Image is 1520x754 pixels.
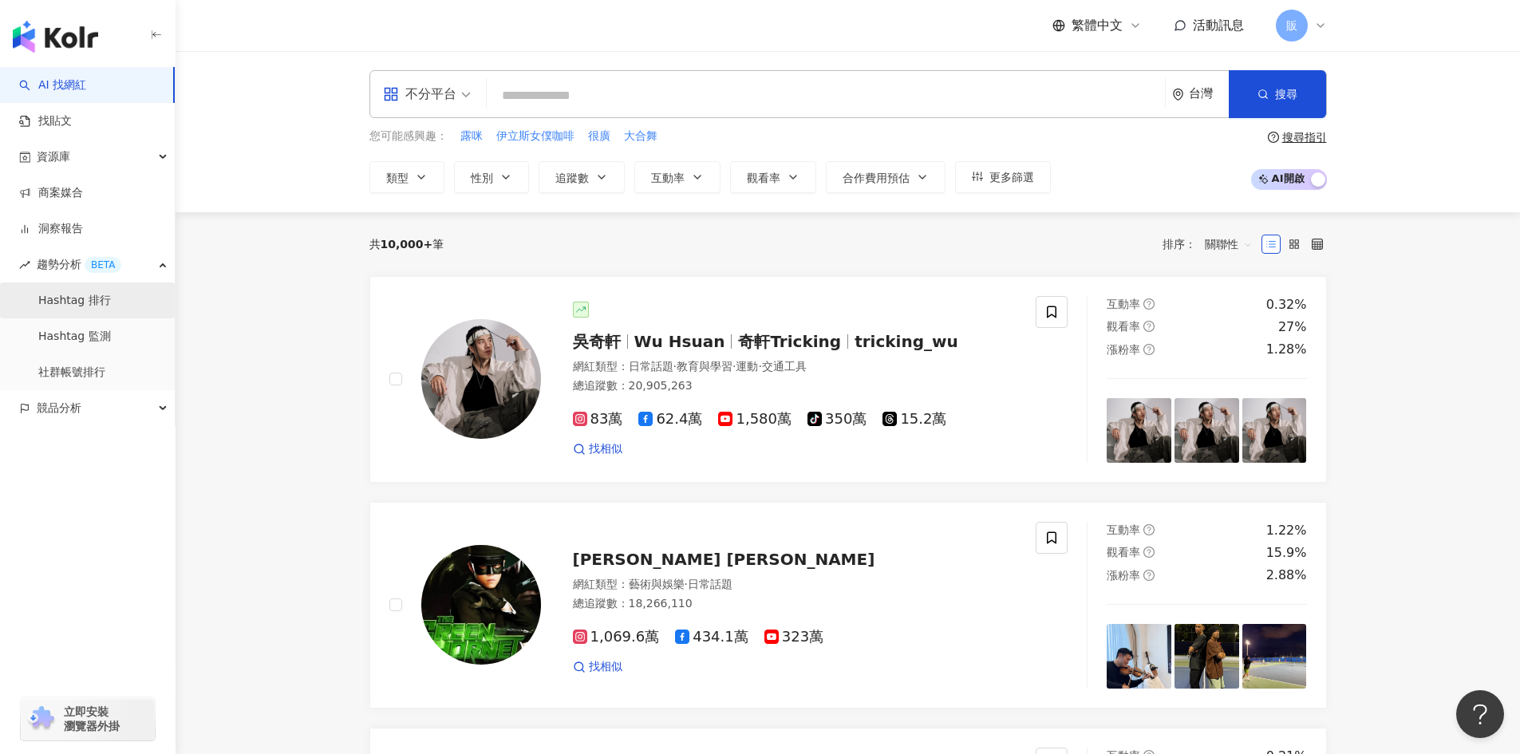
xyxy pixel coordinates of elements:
span: 立即安裝 瀏覽器外掛 [64,705,120,733]
span: 觀看率 [747,172,780,184]
a: 找貼文 [19,113,72,129]
span: question-circle [1143,570,1155,581]
a: 商案媒合 [19,185,83,201]
div: 不分平台 [383,81,456,107]
span: 漲粉率 [1107,343,1140,356]
img: post-image [1175,624,1239,689]
span: question-circle [1143,298,1155,310]
span: 追蹤數 [555,172,589,184]
a: 找相似 [573,441,622,457]
span: 1,580萬 [718,411,792,428]
span: 找相似 [589,441,622,457]
span: Wu Hsuan [634,332,725,351]
img: post-image [1242,398,1307,463]
a: Hashtag 排行 [38,293,111,309]
span: question-circle [1143,344,1155,355]
img: post-image [1242,624,1307,689]
a: 社群帳號排行 [38,365,105,381]
span: 互動率 [651,172,685,184]
a: Hashtag 監測 [38,329,111,345]
span: 互動率 [1107,298,1140,310]
span: 性別 [471,172,493,184]
button: 搜尋 [1229,70,1326,118]
button: 很廣 [587,128,611,145]
span: 350萬 [807,411,867,428]
span: 您可能感興趣： [369,128,448,144]
span: 運動 [736,360,758,373]
div: 15.9% [1266,544,1307,562]
span: 日常話題 [629,360,673,373]
span: 搜尋 [1275,88,1297,101]
span: 競品分析 [37,390,81,426]
span: 販 [1286,17,1297,34]
button: 合作費用預估 [826,161,946,193]
button: 類型 [369,161,444,193]
span: environment [1172,89,1184,101]
span: 藝術與娛樂 [629,578,685,590]
span: tricking_wu [855,332,958,351]
span: 活動訊息 [1193,18,1244,33]
button: 伊立斯女僕咖啡 [495,128,575,145]
a: 洞察報告 [19,221,83,237]
a: 找相似 [573,659,622,675]
span: · [758,360,761,373]
a: KOL Avatar[PERSON_NAME] [PERSON_NAME]網紅類型：藝術與娛樂·日常話題總追蹤數：18,266,1101,069.6萬434.1萬323萬找相似互動率questi... [369,502,1327,709]
div: 網紅類型 ： [573,359,1017,375]
span: 露咪 [460,128,483,144]
div: BETA [85,257,121,273]
div: 總追蹤數 ： 20,905,263 [573,378,1017,394]
a: chrome extension立即安裝 瀏覽器外掛 [21,697,155,740]
span: 漲粉率 [1107,569,1140,582]
span: 互動率 [1107,523,1140,536]
span: 更多篩選 [989,171,1034,184]
span: · [732,360,736,373]
span: 15.2萬 [882,411,946,428]
button: 追蹤數 [539,161,625,193]
img: post-image [1107,398,1171,463]
img: KOL Avatar [421,319,541,439]
iframe: Help Scout Beacon - Open [1456,690,1504,738]
span: · [685,578,688,590]
span: question-circle [1268,132,1279,143]
span: 交通工具 [762,360,807,373]
button: 大合舞 [623,128,658,145]
span: 日常話題 [688,578,732,590]
span: 大合舞 [624,128,657,144]
div: 1.28% [1266,341,1307,358]
button: 互動率 [634,161,721,193]
span: 10,000+ [381,238,433,251]
img: logo [13,21,98,53]
div: 排序： [1163,231,1261,257]
span: 關聯性 [1205,231,1253,257]
button: 觀看率 [730,161,816,193]
span: question-circle [1143,547,1155,558]
div: 搜尋指引 [1282,131,1327,144]
div: 總追蹤數 ： 18,266,110 [573,596,1017,612]
div: 27% [1278,318,1307,336]
span: 吳奇軒 [573,332,621,351]
span: 觀看率 [1107,546,1140,559]
span: · [673,360,677,373]
span: 奇軒Tricking [738,332,841,351]
span: 找相似 [589,659,622,675]
span: appstore [383,86,399,102]
button: 性別 [454,161,529,193]
span: 合作費用預估 [843,172,910,184]
img: post-image [1175,398,1239,463]
img: post-image [1107,624,1171,689]
span: 83萬 [573,411,623,428]
span: 類型 [386,172,409,184]
a: KOL Avatar吳奇軒Wu Hsuan奇軒Trickingtricking_wu網紅類型：日常話題·教育與學習·運動·交通工具總追蹤數：20,905,26383萬62.4萬1,580萬350... [369,276,1327,483]
span: 觀看率 [1107,320,1140,333]
span: 教育與學習 [677,360,732,373]
button: 露咪 [460,128,484,145]
span: 323萬 [764,629,823,645]
span: 很廣 [588,128,610,144]
span: 434.1萬 [675,629,748,645]
span: 繁體中文 [1072,17,1123,34]
span: 1,069.6萬 [573,629,660,645]
span: [PERSON_NAME] [PERSON_NAME] [573,550,875,569]
span: 趨勢分析 [37,247,121,282]
span: rise [19,259,30,270]
span: 伊立斯女僕咖啡 [496,128,574,144]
